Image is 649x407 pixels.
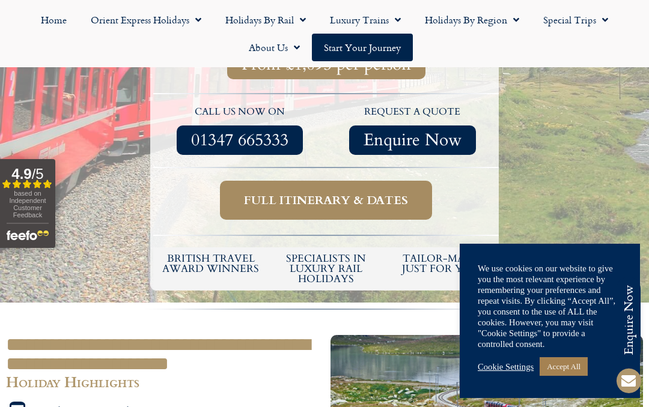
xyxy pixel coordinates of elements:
[159,253,263,274] h5: British Travel Award winners
[242,57,411,72] span: From £1,895 per person
[332,104,493,120] p: request a quote
[29,6,79,34] a: Home
[159,104,320,120] p: call us now on
[79,6,213,34] a: Orient Express Holidays
[220,181,432,220] a: Full itinerary & dates
[213,6,318,34] a: Holidays by Rail
[531,6,620,34] a: Special Trips
[237,34,312,61] a: About Us
[478,361,534,372] a: Cookie Settings
[389,253,493,274] h5: tailor-made just for you
[349,125,476,155] a: Enquire Now
[312,34,413,61] a: Start your Journey
[177,125,303,155] a: 01347 665333
[6,373,318,390] h2: Holiday Highlights
[318,6,413,34] a: Luxury Trains
[275,253,378,284] h6: Specialists in luxury rail holidays
[540,357,588,376] a: Accept All
[364,133,462,148] span: Enquire Now
[6,6,643,61] nav: Menu
[244,193,408,208] span: Full itinerary & dates
[478,263,622,349] div: We use cookies on our website to give you the most relevant experience by remembering your prefer...
[191,133,288,148] span: 01347 665333
[413,6,531,34] a: Holidays by Region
